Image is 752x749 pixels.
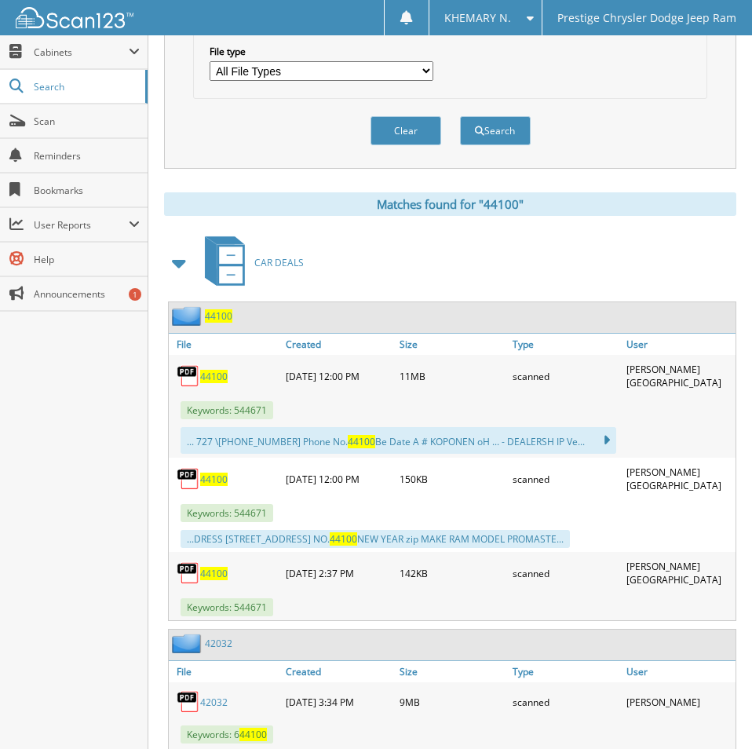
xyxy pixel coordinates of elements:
button: Search [460,116,531,145]
div: 11MB [396,359,509,393]
a: Type [509,334,622,355]
a: 44100 [200,567,228,580]
span: 44100 [330,532,357,546]
div: scanned [509,462,622,496]
div: ...DRESS [STREET_ADDRESS] NO. NEW YEAR zip MAKE RAM MODEL PROMASTE... [181,530,570,548]
div: 9MB [396,686,509,718]
div: [DATE] 12:00 PM [282,462,395,496]
a: Size [396,334,509,355]
span: Keywords: 544671 [181,401,273,419]
a: Type [509,661,622,682]
img: PDF.png [177,690,200,714]
span: KHEMARY N. [444,13,511,23]
a: User [622,661,736,682]
div: [DATE] 3:34 PM [282,686,395,718]
div: scanned [509,556,622,590]
img: folder2.png [172,306,205,326]
img: folder2.png [172,634,205,653]
a: Size [396,661,509,682]
span: Scan [34,115,140,128]
div: [PERSON_NAME][GEOGRAPHIC_DATA] [622,462,736,496]
img: scan123-logo-white.svg [16,7,133,28]
span: 44100 [348,435,375,448]
span: Search [34,80,137,93]
label: File type [210,45,433,58]
a: CAR DEALS [195,232,304,294]
img: PDF.png [177,364,200,388]
span: Keywords: 544671 [181,598,273,616]
span: 44100 [239,728,267,741]
div: scanned [509,359,622,393]
span: User Reports [34,218,129,232]
span: Keywords: 544671 [181,504,273,522]
div: [PERSON_NAME][GEOGRAPHIC_DATA] [622,556,736,590]
span: Help [34,253,140,266]
span: Bookmarks [34,184,140,197]
a: Created [282,334,395,355]
span: Announcements [34,287,140,301]
span: CAR DEALS [254,256,304,269]
div: [PERSON_NAME] [622,686,736,718]
a: 42032 [205,637,232,650]
span: Prestige Chrysler Dodge Jeep Ram [557,13,736,23]
div: 150KB [396,462,509,496]
span: Cabinets [34,46,129,59]
div: Matches found for "44100" [164,192,736,216]
a: 44100 [205,309,232,323]
a: 42032 [200,696,228,709]
img: PDF.png [177,467,200,491]
div: [PERSON_NAME][GEOGRAPHIC_DATA] [622,359,736,393]
div: [DATE] 12:00 PM [282,359,395,393]
button: Clear [371,116,441,145]
div: [DATE] 2:37 PM [282,556,395,590]
div: scanned [509,686,622,718]
a: User [622,334,736,355]
div: ... 727 \[PHONE_NUMBER] Phone No. Be Date A # KOPONEN oH ... - DEALERSH IP Ve... [181,427,616,454]
a: File [169,334,282,355]
div: 1 [129,288,141,301]
span: Reminders [34,149,140,163]
img: PDF.png [177,561,200,585]
a: File [169,661,282,682]
div: 142KB [396,556,509,590]
span: Keywords: 6 [181,725,273,744]
a: 44100 [200,370,228,383]
a: Created [282,661,395,682]
a: 44100 [200,473,228,486]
